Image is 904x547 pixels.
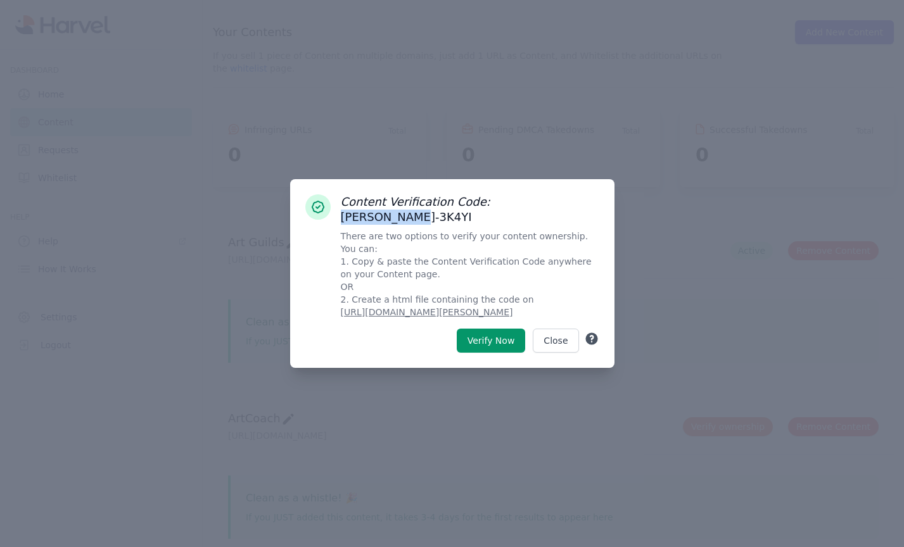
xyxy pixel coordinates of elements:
[341,195,490,208] i: Content Verification Code:
[341,210,472,223] span: [PERSON_NAME]-3K4YI
[457,329,526,353] button: Verify Now
[533,329,578,353] button: Close
[341,307,513,317] u: [URL][DOMAIN_NAME][PERSON_NAME]
[341,230,599,318] p: There are two options to verify your content ownership. You can: 1. Copy & paste the Content Veri...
